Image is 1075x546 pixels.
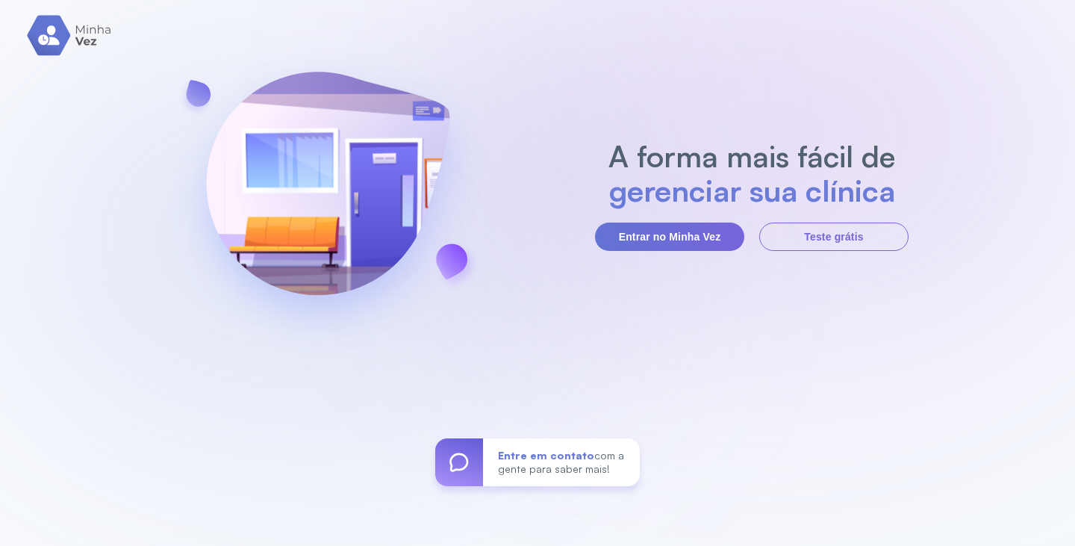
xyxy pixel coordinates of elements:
[759,223,909,251] button: Teste grátis
[595,223,744,251] button: Entrar no Minha Vez
[483,438,640,486] div: com a gente para saber mais!
[435,438,640,486] a: Entre em contatocom a gente para saber mais!
[601,173,903,208] h2: gerenciar sua clínica
[27,15,113,56] img: logo.svg
[166,32,489,357] img: banner-login.svg
[601,139,903,173] h2: A forma mais fácil de
[498,449,594,462] span: Entre em contato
